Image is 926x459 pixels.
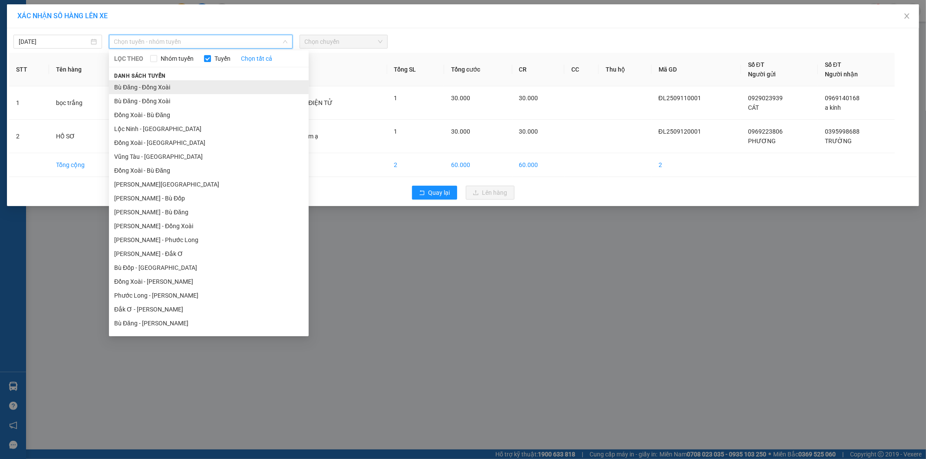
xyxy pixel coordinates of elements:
[512,53,564,86] th: CR
[109,261,309,275] li: Bù Đốp - [GEOGRAPHIC_DATA]
[114,54,143,63] span: LỌC THEO
[748,138,776,144] span: PHƯƠNG
[466,186,514,200] button: uploadLên hàng
[109,177,309,191] li: [PERSON_NAME][GEOGRAPHIC_DATA]
[444,153,512,177] td: 60.000
[241,54,272,63] a: Chọn tất cả
[109,219,309,233] li: [PERSON_NAME] - Đồng Xoài
[49,120,116,153] td: HỒ SƠ
[109,72,171,80] span: Danh sách tuyến
[9,53,49,86] th: STT
[258,53,387,86] th: Ghi chú
[109,302,309,316] li: Đắk Ơ - [PERSON_NAME]
[109,233,309,247] li: [PERSON_NAME] - Phước Long
[109,205,309,219] li: [PERSON_NAME] - Bù Đăng
[109,108,309,122] li: Đồng Xoài - Bù Đăng
[109,164,309,177] li: Đồng Xoài - Bù Đăng
[748,104,759,111] span: CÁT
[659,95,701,102] span: ĐL2509110001
[283,39,288,44] span: down
[825,138,852,144] span: TRƯỜNG
[895,4,919,29] button: Close
[394,95,398,102] span: 1
[748,128,783,135] span: 0969223806
[394,128,398,135] span: 1
[387,53,444,86] th: Tổng SL
[211,54,234,63] span: Tuyến
[114,35,287,48] span: Chọn tuyến - nhóm tuyến
[512,153,564,177] td: 60.000
[451,128,470,135] span: 30.000
[825,71,858,78] span: Người nhận
[109,94,309,108] li: Bù Đăng - Đồng Xoài
[109,80,309,94] li: Bù Đăng - Đồng Xoài
[748,61,765,68] span: Số ĐT
[109,330,309,344] li: [PERSON_NAME][GEOGRAPHIC_DATA]
[9,86,49,120] td: 1
[109,316,309,330] li: Bù Đăng - [PERSON_NAME]
[109,136,309,150] li: Đồng Xoài - [GEOGRAPHIC_DATA]
[451,95,470,102] span: 30.000
[444,53,512,86] th: Tổng cước
[157,54,197,63] span: Nhóm tuyến
[109,122,309,136] li: Lộc Ninh - [GEOGRAPHIC_DATA]
[903,13,910,20] span: close
[519,128,538,135] span: 30.000
[109,247,309,261] li: [PERSON_NAME] - Đắk Ơ
[825,61,841,68] span: Số ĐT
[109,275,309,289] li: Đồng Xoài - [PERSON_NAME]
[49,53,116,86] th: Tên hàng
[652,153,741,177] td: 2
[599,53,652,86] th: Thu hộ
[305,35,383,48] span: Chọn chuyến
[19,37,89,46] input: 12/09/2025
[265,99,333,106] span: NHẸ TAY HÀNG ĐIỆN TỬ
[412,186,457,200] button: rollbackQuay lại
[109,150,309,164] li: Vũng Tàu - [GEOGRAPHIC_DATA]
[109,289,309,302] li: Phước Long - [PERSON_NAME]
[49,86,116,120] td: bọc trắng
[825,95,860,102] span: 0969140168
[659,128,701,135] span: ĐL2509120001
[9,120,49,153] td: 2
[519,95,538,102] span: 30.000
[748,71,776,78] span: Người gửi
[825,128,860,135] span: 0395998688
[748,95,783,102] span: 0929023939
[17,12,108,20] span: XÁC NHẬN SỐ HÀNG LÊN XE
[652,53,741,86] th: Mã GD
[564,53,599,86] th: CC
[109,191,309,205] li: [PERSON_NAME] - Bù Đốp
[825,104,841,111] span: a kính
[428,188,450,197] span: Quay lại
[49,153,116,177] td: Tổng cộng
[387,153,444,177] td: 2
[419,190,425,197] span: rollback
